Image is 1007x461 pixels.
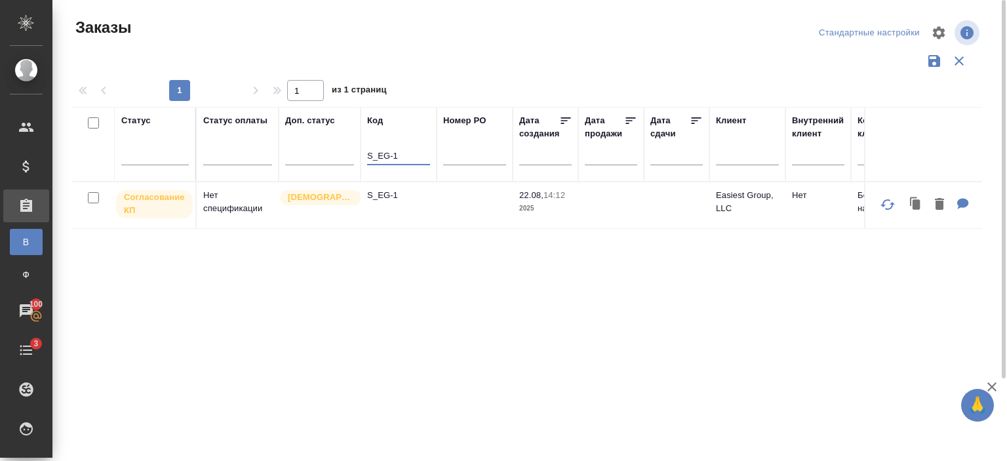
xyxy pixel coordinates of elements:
p: Easiest Group, LLC​ [716,189,779,215]
button: Удалить [928,191,951,218]
span: Посмотреть информацию [955,20,982,45]
span: Заказы [72,17,131,38]
span: 100 [22,298,51,311]
p: Нет [792,189,844,202]
td: Нет спецификации [197,182,279,228]
div: Код [367,114,383,127]
p: Согласование КП [124,191,185,217]
div: Статус [121,114,151,127]
button: Клонировать [903,191,928,218]
div: Выставляется автоматически для первых 3 заказов нового контактного лица. Особое внимание [279,189,354,207]
div: Номер PO [443,114,486,127]
button: Обновить [872,189,903,220]
button: 🙏 [961,389,994,422]
a: В [10,229,43,255]
p: 14:12 [543,190,565,200]
div: split button [816,23,923,43]
span: В [16,235,36,249]
span: Настроить таблицу [923,17,955,49]
button: Сбросить фильтры [947,49,972,73]
p: 22.08, [519,190,543,200]
span: из 1 страниц [332,82,387,101]
div: Клиент [716,114,746,127]
p: [DEMOGRAPHIC_DATA] [288,191,353,204]
span: 3 [26,337,46,350]
p: S_EG-1 [367,189,430,202]
div: Доп. статус [285,114,335,127]
div: Дата создания [519,114,559,140]
div: Внутренний клиент [792,114,844,140]
div: Контрагент клиента [858,114,920,140]
p: Без наименования [858,189,920,215]
a: 100 [3,294,49,327]
span: 🙏 [966,391,989,419]
button: Сохранить фильтры [922,49,947,73]
a: 3 [3,334,49,367]
div: Дата продажи [585,114,624,140]
span: Ф [16,268,36,281]
div: Дата сдачи [650,114,690,140]
div: Статус оплаты [203,114,267,127]
p: 2025 [519,202,572,215]
a: Ф [10,262,43,288]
